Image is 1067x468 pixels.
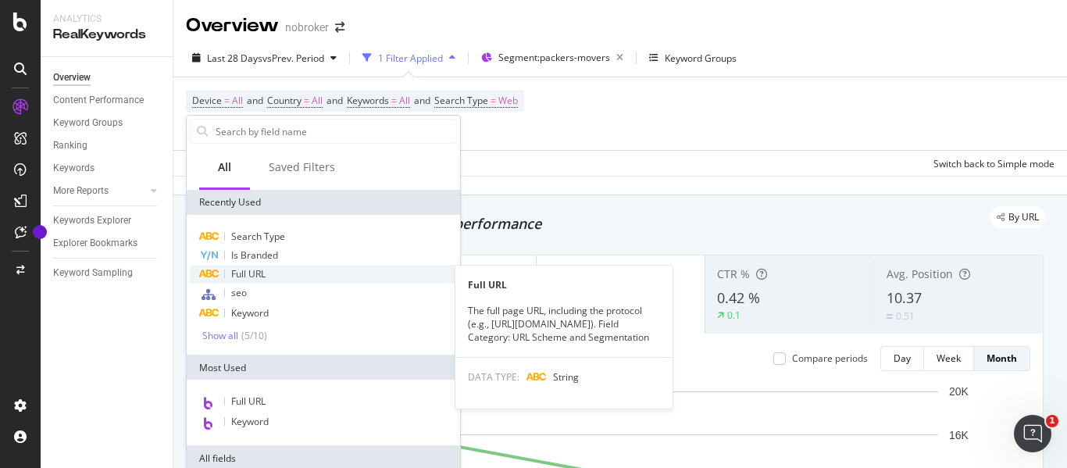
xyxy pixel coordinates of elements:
[434,94,488,107] span: Search Type
[231,230,285,243] span: Search Type
[887,266,953,281] span: Avg. Position
[214,120,456,143] input: Search by field name
[498,90,518,112] span: Web
[1014,415,1051,452] iframe: Intercom live chat
[378,52,443,65] div: 1 Filter Applied
[53,70,162,86] a: Overview
[498,51,610,64] span: Segment: packers-movers
[455,304,673,344] div: The full page URL, including the protocol (e.g., [URL][DOMAIN_NAME]). Field Category: URL Scheme ...
[887,314,893,319] img: Equal
[53,265,162,281] a: Keyword Sampling
[262,52,324,65] span: vs Prev. Period
[285,20,329,35] div: nobroker
[53,115,162,131] a: Keyword Groups
[186,45,343,70] button: Last 28 DaysvsPrev. Period
[335,22,344,33] div: arrow-right-arrow-left
[987,352,1017,365] div: Month
[727,309,740,322] div: 0.1
[312,90,323,112] span: All
[990,206,1045,228] div: legacy label
[880,346,924,371] button: Day
[231,286,247,299] span: seo
[304,94,309,107] span: =
[399,90,410,112] span: All
[347,94,389,107] span: Keywords
[53,92,162,109] a: Content Performance
[391,94,397,107] span: =
[53,183,109,199] div: More Reports
[475,45,630,70] button: Segment:packers-movers
[553,370,579,384] span: String
[896,309,915,323] div: 0.51
[491,94,496,107] span: =
[53,160,95,177] div: Keywords
[414,94,430,107] span: and
[468,370,519,384] span: DATA TYPE:
[53,265,133,281] div: Keyword Sampling
[927,151,1055,176] button: Switch back to Simple mode
[717,288,760,307] span: 0.42 %
[224,94,230,107] span: =
[231,306,269,320] span: Keyword
[187,355,460,380] div: Most Used
[186,13,279,39] div: Overview
[53,26,160,44] div: RealKeywords
[238,329,267,342] div: ( 5 / 10 )
[53,213,162,229] a: Keywords Explorer
[643,45,743,70] button: Keyword Groups
[887,288,922,307] span: 10.37
[974,346,1030,371] button: Month
[455,278,673,291] div: Full URL
[53,115,123,131] div: Keyword Groups
[924,346,974,371] button: Week
[53,138,87,154] div: Ranking
[231,267,266,280] span: Full URL
[53,183,146,199] a: More Reports
[53,92,144,109] div: Content Performance
[187,190,460,215] div: Recently Used
[53,235,137,252] div: Explorer Bookmarks
[247,94,263,107] span: and
[792,352,868,365] div: Compare periods
[53,138,162,154] a: Ranking
[894,352,911,365] div: Day
[356,45,462,70] button: 1 Filter Applied
[192,94,222,107] span: Device
[53,160,162,177] a: Keywords
[665,52,737,65] div: Keyword Groups
[949,429,969,441] text: 16K
[231,415,269,428] span: Keyword
[218,159,231,175] div: All
[232,90,243,112] span: All
[327,94,343,107] span: and
[207,52,262,65] span: Last 28 Days
[53,213,131,229] div: Keywords Explorer
[717,266,750,281] span: CTR %
[231,248,278,262] span: Is Branded
[269,159,335,175] div: Saved Filters
[33,225,47,239] div: Tooltip anchor
[1008,213,1039,222] span: By URL
[202,330,238,341] div: Show all
[53,70,91,86] div: Overview
[267,94,302,107] span: Country
[933,157,1055,170] div: Switch back to Simple mode
[53,13,160,26] div: Analytics
[53,235,162,252] a: Explorer Bookmarks
[949,385,969,398] text: 20K
[231,395,266,408] span: Full URL
[1046,415,1058,427] span: 1
[937,352,961,365] div: Week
